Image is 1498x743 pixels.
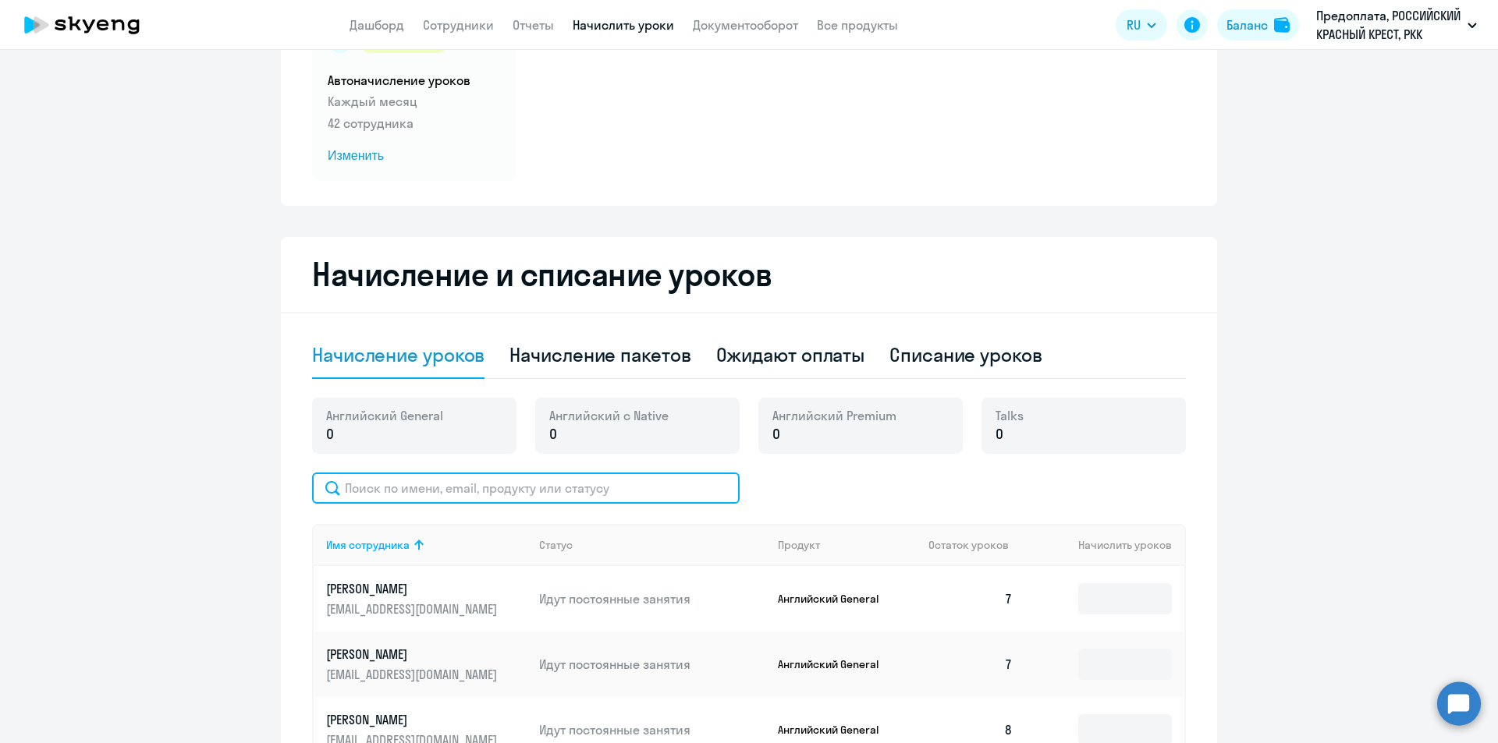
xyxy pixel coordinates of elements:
span: Английский Premium [772,407,896,424]
input: Поиск по имени, email, продукту или статусу [312,472,740,504]
div: Начисление пакетов [509,342,690,367]
span: 0 [326,424,334,444]
p: Идут постоянные занятия [539,590,765,607]
p: 42 сотрудника [328,114,501,133]
div: Остаток уроков [928,538,1025,552]
span: Изменить [328,147,501,165]
div: Имя сотрудника [326,538,527,552]
a: Начислить уроки [573,17,674,33]
p: Идут постоянные занятия [539,721,765,738]
th: Начислить уроков [1025,524,1184,566]
div: Статус [539,538,765,552]
div: Продукт [778,538,917,552]
span: Остаток уроков [928,538,1009,552]
td: 7 [916,566,1025,632]
img: balance [1274,17,1290,33]
p: Английский General [778,592,895,606]
p: [EMAIL_ADDRESS][DOMAIN_NAME] [326,600,501,617]
div: Ожидают оплаты [716,342,865,367]
a: Отчеты [513,17,554,33]
p: Предоплата, РОССИЙСКИЙ КРАСНЫЙ КРЕСТ, РКК [1316,6,1461,44]
span: RU [1127,16,1141,34]
div: Начисление уроков [312,342,485,367]
p: [PERSON_NAME] [326,580,501,597]
p: [PERSON_NAME] [326,646,501,663]
p: Каждый месяц [328,92,501,111]
span: 0 [772,424,780,444]
span: Английский с Native [549,407,669,424]
p: Идут постоянные занятия [539,656,765,673]
a: Дашборд [350,17,404,33]
button: RU [1116,9,1167,41]
span: 0 [996,424,1003,444]
span: Английский General [326,407,443,424]
h5: Автоначисление уроков [328,72,501,89]
button: Предоплата, РОССИЙСКИЙ КРАСНЫЙ КРЕСТ, РКК [1308,6,1485,44]
span: Talks [996,407,1024,424]
p: [EMAIL_ADDRESS][DOMAIN_NAME] [326,666,501,683]
div: Списание уроков [889,342,1042,367]
a: [PERSON_NAME][EMAIL_ADDRESS][DOMAIN_NAME] [326,646,527,683]
a: [PERSON_NAME][EMAIL_ADDRESS][DOMAIN_NAME] [326,580,527,617]
p: Английский General [778,657,895,671]
p: Английский General [778,723,895,737]
div: Статус [539,538,573,552]
button: Балансbalance [1217,9,1299,41]
a: Документооборот [693,17,798,33]
div: Имя сотрудника [326,538,410,552]
p: [PERSON_NAME] [326,711,501,728]
div: Баланс [1226,16,1268,34]
span: 0 [549,424,557,444]
h2: Начисление и списание уроков [312,256,1186,293]
div: Продукт [778,538,820,552]
a: Все продукты [817,17,898,33]
a: Сотрудники [423,17,494,33]
td: 7 [916,632,1025,697]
